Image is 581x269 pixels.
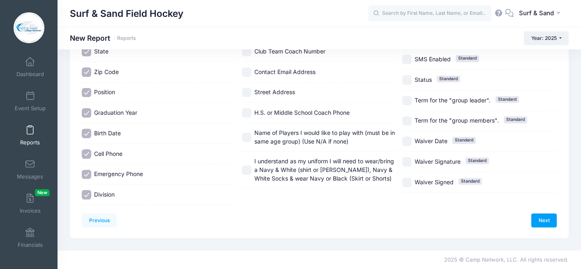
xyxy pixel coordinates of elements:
[415,158,461,165] span: Waiver Signature
[254,68,316,75] span: Contact Email Address
[415,76,432,83] span: Status
[496,96,519,103] span: Standard
[524,31,569,45] button: Year: 2025
[11,155,50,184] a: Messages
[242,108,251,118] input: H.S. or Middle School Coach Phone
[15,105,46,112] span: Event Setup
[452,137,476,144] span: Standard
[94,88,115,95] span: Position
[70,4,183,23] h1: Surf & Sand Field Hockey
[254,48,325,55] span: Club Team Coach Number
[11,87,50,116] a: Event Setup
[94,48,108,55] span: State
[242,47,251,56] input: Club Team Coach Number
[20,207,41,214] span: Invoices
[16,71,44,78] span: Dashboard
[82,88,91,97] input: Position
[456,55,479,62] span: Standard
[11,53,50,81] a: Dashboard
[531,213,557,227] a: Next
[444,256,569,263] span: 2025 © Camp Network, LLC. All rights reserved.
[415,56,451,63] span: SMS Enabled
[402,137,412,146] input: Waiver DateStandard
[17,173,43,180] span: Messages
[459,178,482,185] span: Standard
[415,97,491,104] span: Term for the "group leader".
[402,116,412,126] input: Term for the "group members".Standard
[70,34,136,42] h1: New Report
[466,158,489,164] span: Standard
[82,108,91,118] input: Graduation Year
[254,158,394,182] span: I understand as my uniform I will need to wear/bring a Navy & White (shirt or [PERSON_NAME]), Nav...
[531,35,557,41] span: Year: 2025
[368,5,491,22] input: Search by First Name, Last Name, or Email...
[504,116,527,123] span: Standard
[94,150,122,157] span: Cell Phone
[82,47,91,56] input: State
[242,133,251,142] input: Name of Players I would like to play with (must be in same age group) (Use N/A if none)
[514,4,569,23] button: Surf & Sand
[402,55,412,64] input: SMS EnabledStandard
[11,121,50,150] a: Reports
[437,76,460,82] span: Standard
[254,88,295,95] span: Street Address
[94,109,137,116] span: Graduation Year
[402,96,412,105] input: Term for the "group leader".Standard
[402,178,412,187] input: Waiver SignedStandard
[415,137,447,144] span: Waiver Date
[82,190,91,199] input: Division
[18,241,43,248] span: Financials
[117,35,136,42] a: Reports
[242,165,251,175] input: I understand as my uniform I will need to wear/bring a Navy & White (shirt or [PERSON_NAME]), Nav...
[254,129,395,145] span: Name of Players I would like to play with (must be in same age group) (Use N/A if none)
[82,213,117,227] a: Previous
[94,130,121,137] span: Birth Date
[94,68,119,75] span: Zip Code
[94,191,115,198] span: Division
[82,67,91,77] input: Zip Code
[14,12,44,43] img: Surf & Sand Field Hockey
[35,189,50,196] span: New
[82,170,91,179] input: Emergency Phone
[20,139,40,146] span: Reports
[242,88,251,97] input: Street Address
[415,117,499,124] span: Term for the "group members".
[11,223,50,252] a: Financials
[242,67,251,77] input: Contact Email Address
[415,179,454,186] span: Waiver Signed
[519,9,554,18] span: Surf & Sand
[402,75,412,85] input: StatusStandard
[254,109,350,116] span: H.S. or Middle School Coach Phone
[11,189,50,218] a: InvoicesNew
[82,129,91,138] input: Birth Date
[402,157,412,167] input: Waiver SignatureStandard
[82,149,91,159] input: Cell Phone
[94,170,143,177] span: Emergency Phone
